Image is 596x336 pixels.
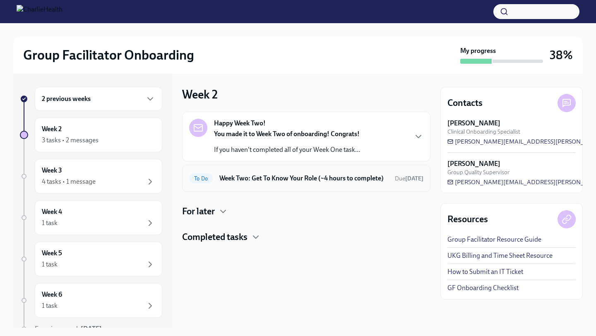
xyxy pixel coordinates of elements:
[447,168,509,176] span: Group Quality Supervisor
[42,260,58,269] div: 1 task
[447,251,553,260] a: UKG Billing and Time Sheet Resource
[447,159,500,168] strong: [PERSON_NAME]
[395,175,423,182] span: Due
[447,119,500,128] strong: [PERSON_NAME]
[20,200,162,235] a: Week 41 task
[550,48,573,62] h3: 38%
[182,205,430,218] div: For later
[182,205,215,218] h4: For later
[42,136,99,145] div: 3 tasks • 2 messages
[214,119,266,128] strong: Happy Week Two!
[35,87,162,111] div: 2 previous weeks
[23,47,194,63] h2: Group Facilitator Onboarding
[20,118,162,152] a: Week 23 tasks • 2 messages
[81,325,102,333] strong: [DATE]
[42,290,62,299] h6: Week 6
[447,267,523,276] a: How to Submit an IT Ticket
[214,130,360,138] strong: You made it to Week Two of onboarding! Congrats!
[182,231,430,243] div: Completed tasks
[42,125,62,134] h6: Week 2
[42,218,58,228] div: 1 task
[42,94,91,103] h6: 2 previous weeks
[447,128,520,136] span: Clinical Onboarding Specialist
[42,249,62,258] h6: Week 5
[405,175,423,182] strong: [DATE]
[447,235,541,244] a: Group Facilitator Resource Guide
[20,283,162,318] a: Week 61 task
[189,175,213,182] span: To Do
[42,301,58,310] div: 1 task
[35,325,102,333] span: Experience ends
[42,166,62,175] h6: Week 3
[42,177,96,186] div: 4 tasks • 1 message
[214,145,360,154] p: If you haven't completed all of your Week One task...
[20,242,162,276] a: Week 51 task
[17,5,62,18] img: CharlieHealth
[447,97,483,109] h4: Contacts
[447,283,519,293] a: GF Onboarding Checklist
[447,213,488,226] h4: Resources
[189,172,423,185] a: To DoWeek Two: Get To Know Your Role (~4 hours to complete)Due[DATE]
[182,87,218,102] h3: Week 2
[182,231,248,243] h4: Completed tasks
[219,174,388,183] h6: Week Two: Get To Know Your Role (~4 hours to complete)
[395,175,423,182] span: August 18th, 2025 10:00
[42,207,62,216] h6: Week 4
[460,46,496,55] strong: My progress
[20,159,162,194] a: Week 34 tasks • 1 message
